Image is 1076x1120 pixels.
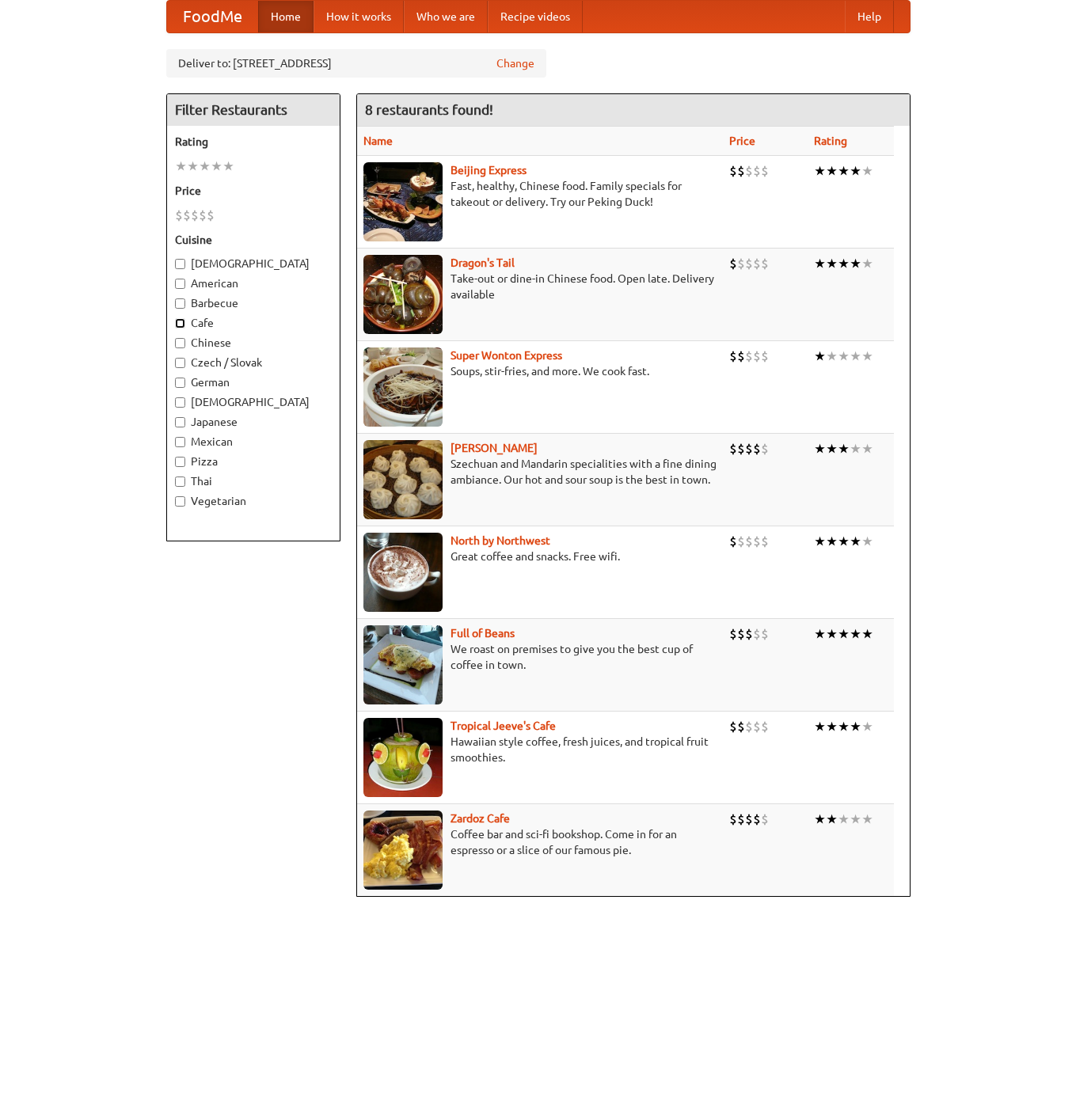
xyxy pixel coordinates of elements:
[814,533,826,550] li: ★
[737,718,745,735] li: $
[451,627,515,640] a: Full of Beans
[175,315,332,331] label: Cafe
[761,255,769,272] li: $
[175,496,185,507] input: Vegetarian
[175,134,332,150] h5: Rating
[838,533,850,550] li: ★
[729,162,737,180] li: $
[191,207,199,224] li: $
[175,275,332,291] label: American
[363,178,717,210] p: Fast, healthy, Chinese food. Family specials for takeout or delivery. Try our Peking Duck!
[363,135,393,147] a: Name
[814,162,826,180] li: ★
[729,255,737,272] li: $
[363,734,717,765] p: Hawaiian style coffee, fresh juices, and tropical fruit smoothies.
[826,533,838,550] li: ★
[451,719,556,732] a: Tropical Jeeve's Cafe
[761,625,769,643] li: $
[363,255,443,334] img: dragon.jpg
[814,347,826,365] li: ★
[363,826,717,858] p: Coffee bar and sci-fi bookshop. Come in for an espresso or a slice of our famous pie.
[826,162,838,180] li: ★
[363,641,717,673] p: We roast on premises to give you the best cup of coffee in town.
[761,811,769,828] li: $
[175,374,332,390] label: German
[850,162,861,180] li: ★
[175,256,332,271] label: [DEMOGRAPHIC_DATA]
[451,534,550,547] b: North by Northwest
[175,476,185,487] input: Thai
[845,1,894,32] a: Help
[363,440,443,519] img: shandong.jpg
[826,255,838,272] li: ★
[175,473,332,489] label: Thai
[861,533,873,550] li: ★
[737,533,745,550] li: $
[814,135,847,147] a: Rating
[737,347,745,365] li: $
[861,162,873,180] li: ★
[753,255,761,272] li: $
[850,718,861,735] li: ★
[404,1,488,32] a: Who we are
[496,55,534,71] a: Change
[199,158,211,175] li: ★
[838,255,850,272] li: ★
[745,718,753,735] li: $
[222,158,234,175] li: ★
[826,718,838,735] li: ★
[175,298,185,309] input: Barbecue
[826,347,838,365] li: ★
[451,164,527,177] a: Beijing Express
[826,440,838,457] li: ★
[753,811,761,828] li: $
[737,255,745,272] li: $
[814,440,826,457] li: ★
[451,442,538,454] a: [PERSON_NAME]
[753,162,761,180] li: $
[729,625,737,643] li: $
[175,318,185,328] input: Cafe
[175,397,185,408] input: [DEMOGRAPHIC_DATA]
[838,625,850,643] li: ★
[761,533,769,550] li: $
[729,347,737,365] li: $
[838,162,850,180] li: ★
[861,718,873,735] li: ★
[175,437,185,447] input: Mexican
[175,355,332,370] label: Czech / Slovak
[729,440,737,457] li: $
[850,440,861,457] li: ★
[861,255,873,272] li: ★
[729,533,737,550] li: $
[175,457,185,467] input: Pizza
[175,454,332,469] label: Pizza
[167,94,340,126] h4: Filter Restaurants
[451,256,515,269] a: Dragon's Tail
[814,811,826,828] li: ★
[175,417,185,427] input: Japanese
[753,533,761,550] li: $
[745,255,753,272] li: $
[363,363,717,379] p: Soups, stir-fries, and more. We cook fast.
[838,718,850,735] li: ★
[737,440,745,457] li: $
[814,255,826,272] li: ★
[761,440,769,457] li: $
[753,440,761,457] li: $
[838,811,850,828] li: ★
[729,718,737,735] li: $
[761,162,769,180] li: $
[488,1,583,32] a: Recipe videos
[175,434,332,450] label: Mexican
[175,338,185,348] input: Chinese
[850,255,861,272] li: ★
[363,811,443,890] img: zardoz.jpg
[451,812,510,825] a: Zardoz Cafe
[753,625,761,643] li: $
